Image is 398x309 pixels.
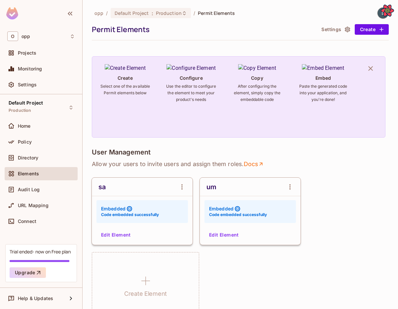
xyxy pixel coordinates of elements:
[6,7,18,20] img: SReyMgAAAABJRU5ErkJggg==
[18,171,39,176] span: Elements
[92,160,389,168] p: Allow your users to invite users and assign them roles .
[194,10,195,16] li: /
[94,10,103,16] span: the active workspace
[18,203,49,208] span: URL Mapping
[18,296,53,301] span: Help & Updates
[209,205,234,212] h4: Embedded
[166,83,216,103] h6: Use the editor to configure the element to meet your product's needs
[298,83,348,103] h6: Paste the generated code into your application, and you're done!
[105,64,146,72] img: Create Element
[156,10,182,16] span: Production
[21,34,30,39] span: Workspace: opp
[18,155,38,160] span: Directory
[381,4,394,17] button: Open React Query Devtools
[206,230,241,240] button: Edit Element
[251,75,263,81] h4: Copy
[92,24,315,34] div: Permit Elements
[355,24,389,35] button: Create
[10,267,46,278] button: Upgrade
[243,160,264,168] a: Docs
[18,66,42,71] span: Monitoring
[10,248,71,255] div: Trial ended- now on Free plan
[238,64,276,72] img: Copy Element
[206,183,216,191] div: um
[18,219,36,224] span: Connect
[180,75,203,81] h4: Configure
[9,108,31,113] span: Production
[166,64,216,72] img: Configure Element
[378,8,388,19] img: shuvy ankor
[18,50,36,56] span: Projects
[198,10,235,16] span: Permit Elements
[124,289,167,299] h1: Create Element
[175,180,189,194] button: open Menu
[101,212,159,218] h6: Code embedded successfully
[101,205,126,212] h4: Embedded
[315,75,331,81] h4: Embed
[18,82,37,87] span: Settings
[98,183,106,191] div: sa
[283,180,297,194] button: open Menu
[100,83,150,96] h6: Select one of the available Permit elements below
[92,148,151,156] h4: User Management
[18,139,32,145] span: Policy
[18,123,31,129] span: Home
[115,10,149,16] span: Default Project
[319,24,352,35] button: Settings
[18,187,40,192] span: Audit Log
[302,64,344,72] img: Embed Element
[7,31,18,41] span: O
[9,100,43,106] span: Default Project
[106,10,108,16] li: /
[98,230,133,240] button: Edit Element
[151,11,154,16] span: :
[118,75,133,81] h4: Create
[232,83,282,103] h6: After configuring the element, simply copy the embeddable code
[209,212,267,218] h6: Code embedded successfully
